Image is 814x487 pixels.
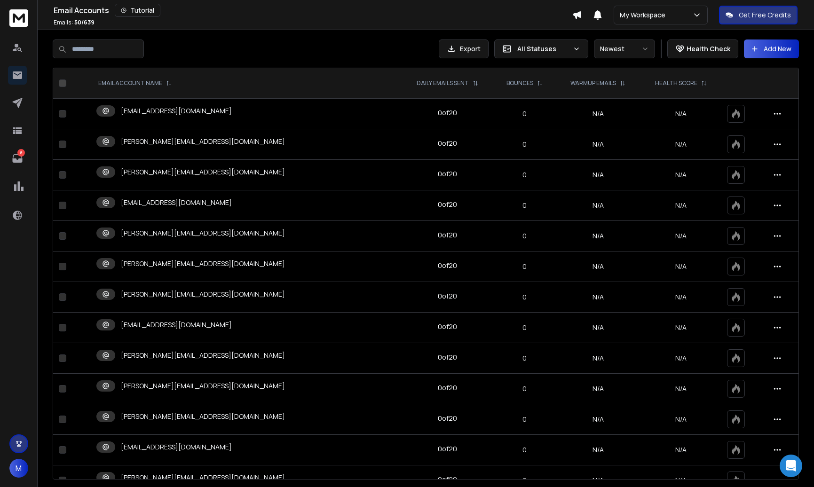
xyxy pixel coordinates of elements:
p: N/A [646,445,716,455]
p: N/A [646,231,716,241]
button: Health Check [667,39,738,58]
p: 0 [499,445,550,455]
p: WARMUP EMAILS [570,79,616,87]
p: [PERSON_NAME][EMAIL_ADDRESS][DOMAIN_NAME] [121,412,285,421]
button: Get Free Credits [719,6,798,24]
p: Health Check [687,44,730,54]
td: N/A [556,129,640,160]
p: 0 [499,292,550,302]
div: 0 of 20 [438,322,457,331]
p: N/A [646,476,716,485]
button: M [9,459,28,478]
div: EMAIL ACCOUNT NAME [98,79,172,87]
p: 0 [499,384,550,393]
p: [PERSON_NAME][EMAIL_ADDRESS][DOMAIN_NAME] [121,228,285,238]
td: N/A [556,190,640,221]
p: All Statuses [517,44,569,54]
p: [PERSON_NAME][EMAIL_ADDRESS][DOMAIN_NAME] [121,167,285,177]
p: [EMAIL_ADDRESS][DOMAIN_NAME] [121,320,232,330]
p: [PERSON_NAME][EMAIL_ADDRESS][DOMAIN_NAME] [121,381,285,391]
p: N/A [646,384,716,393]
td: N/A [556,251,640,282]
p: [PERSON_NAME][EMAIL_ADDRESS][DOMAIN_NAME] [121,259,285,268]
p: 0 [499,170,550,180]
p: 0 [499,140,550,149]
p: 0 [499,201,550,210]
td: N/A [556,435,640,465]
div: Open Intercom Messenger [780,455,802,477]
p: Emails : [54,19,95,26]
div: 0 of 20 [438,353,457,362]
div: 0 of 20 [438,291,457,301]
p: [EMAIL_ADDRESS][DOMAIN_NAME] [121,198,232,207]
td: N/A [556,343,640,374]
div: 0 of 20 [438,230,457,240]
div: 0 of 20 [438,139,457,148]
div: 0 of 20 [438,475,457,484]
span: 50 / 639 [74,18,95,26]
a: 8 [8,149,27,168]
div: 0 of 20 [438,108,457,118]
p: 0 [499,323,550,332]
div: 0 of 20 [438,383,457,393]
p: 0 [499,476,550,485]
p: [EMAIL_ADDRESS][DOMAIN_NAME] [121,106,232,116]
p: N/A [646,292,716,302]
td: N/A [556,404,640,435]
p: [PERSON_NAME][EMAIL_ADDRESS][DOMAIN_NAME] [121,351,285,360]
p: BOUNCES [506,79,533,87]
td: N/A [556,374,640,404]
p: HEALTH SCORE [655,79,697,87]
td: N/A [556,282,640,313]
div: Email Accounts [54,4,572,17]
td: N/A [556,99,640,129]
p: 0 [499,262,550,271]
p: N/A [646,353,716,363]
p: My Workspace [620,10,669,20]
p: 0 [499,353,550,363]
p: [PERSON_NAME][EMAIL_ADDRESS][DOMAIN_NAME] [121,137,285,146]
div: 0 of 20 [438,169,457,179]
button: Newest [594,39,655,58]
p: N/A [646,262,716,271]
td: N/A [556,221,640,251]
p: N/A [646,109,716,118]
p: N/A [646,140,716,149]
p: N/A [646,201,716,210]
p: N/A [646,170,716,180]
button: Tutorial [115,4,160,17]
td: N/A [556,160,640,190]
p: [PERSON_NAME][EMAIL_ADDRESS][DOMAIN_NAME] [121,290,285,299]
button: Add New [744,39,799,58]
p: 0 [499,415,550,424]
p: Get Free Credits [739,10,791,20]
button: Export [439,39,489,58]
p: 8 [17,149,25,157]
div: 0 of 20 [438,200,457,209]
td: N/A [556,313,640,343]
p: DAILY EMAILS SENT [417,79,469,87]
p: [EMAIL_ADDRESS][DOMAIN_NAME] [121,442,232,452]
p: 0 [499,231,550,241]
p: N/A [646,415,716,424]
div: 0 of 20 [438,261,457,270]
p: [PERSON_NAME][EMAIL_ADDRESS][DOMAIN_NAME] [121,473,285,482]
div: 0 of 20 [438,414,457,423]
p: N/A [646,323,716,332]
p: 0 [499,109,550,118]
div: 0 of 20 [438,444,457,454]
